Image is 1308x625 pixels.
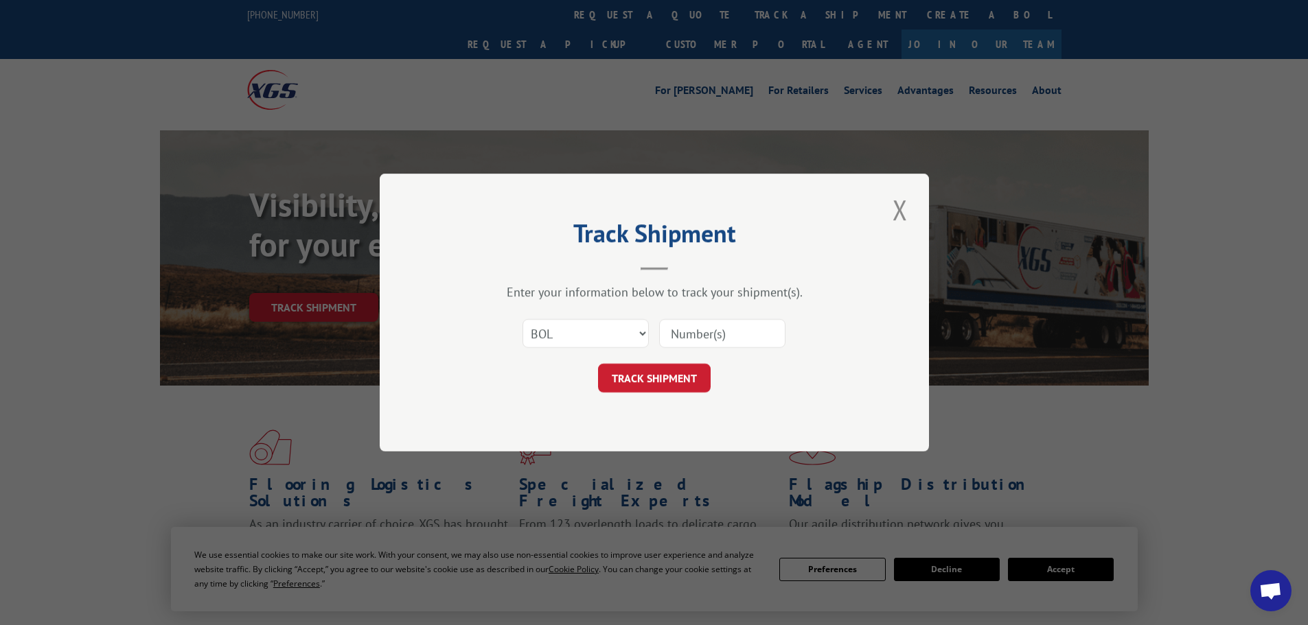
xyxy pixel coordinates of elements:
h2: Track Shipment [448,224,860,250]
a: Open chat [1250,570,1292,611]
input: Number(s) [659,319,785,348]
button: TRACK SHIPMENT [598,364,711,392]
button: Close modal [888,191,912,228]
div: Enter your information below to track your shipment(s). [448,284,860,300]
